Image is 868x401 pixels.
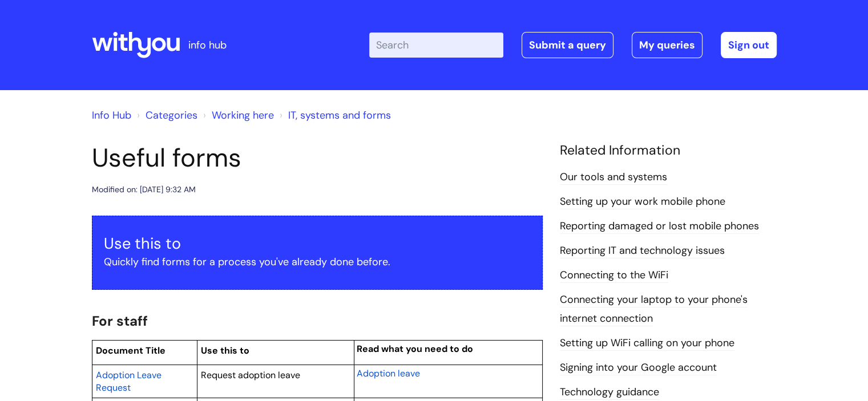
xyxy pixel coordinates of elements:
a: Signing into your Google account [560,361,717,375]
input: Search [369,33,503,58]
li: Working here [200,106,274,124]
div: Modified on: [DATE] 9:32 AM [92,183,196,197]
h3: Use this to [104,234,531,253]
a: Technology guidance [560,385,659,400]
a: Setting up WiFi calling on your phone [560,336,734,351]
a: Reporting IT and technology issues [560,244,725,258]
span: Adoption leave [357,367,420,379]
a: Sign out [721,32,777,58]
li: Solution home [134,106,197,124]
a: Adoption Leave Request [96,368,162,394]
h1: Useful forms [92,143,543,173]
p: info hub [188,36,227,54]
span: Use this to [201,345,249,357]
a: Setting up your work mobile phone [560,195,725,209]
a: IT, systems and forms [288,108,391,122]
a: Adoption leave [357,366,420,380]
a: Submit a query [522,32,613,58]
li: IT, systems and forms [277,106,391,124]
a: Connecting your laptop to your phone's internet connection [560,293,748,326]
a: Info Hub [92,108,131,122]
span: Document Title [96,345,165,357]
a: Working here [212,108,274,122]
p: Quickly find forms for a process you've already done before. [104,253,531,271]
div: | - [369,32,777,58]
a: My queries [632,32,703,58]
a: Reporting damaged or lost mobile phones [560,219,759,234]
span: For staff [92,312,148,330]
span: Read what you need to do [357,343,473,355]
a: Our tools and systems [560,170,667,185]
span: Request adoption leave [201,369,300,381]
a: Connecting to the WiFi [560,268,668,283]
a: Categories [146,108,197,122]
h4: Related Information [560,143,777,159]
span: Adoption Leave Request [96,369,162,394]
